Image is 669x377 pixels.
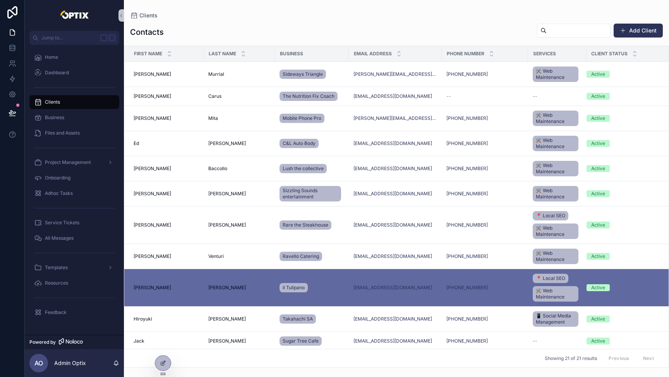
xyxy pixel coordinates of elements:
[533,310,582,328] a: 📱 Social Media Management
[45,70,69,76] span: Dashboard
[208,115,270,121] a: Mita
[280,336,322,346] a: Sugar Tree Cafe
[139,12,158,19] span: Clients
[536,275,565,281] span: 📍 Local SEO
[280,220,331,230] a: Rare the Steakhouse
[208,285,270,291] a: [PERSON_NAME]
[536,250,575,263] span: ⚒️ Web Maintenance
[533,109,582,128] a: ⚒️ Web Maintenance
[280,164,327,173] a: Lush the collective
[533,134,582,153] a: ⚒️ Web Maintenance
[134,71,171,77] span: [PERSON_NAME]
[208,165,270,172] a: Baccollo
[587,284,664,291] a: Active
[57,9,92,22] img: App logo
[208,165,227,172] span: Baccollo
[591,338,605,345] div: Active
[545,355,597,362] span: Showing 21 of 21 results
[533,211,568,220] a: 📍 Local SEO
[208,316,246,322] span: [PERSON_NAME]
[614,24,663,38] a: Add Client
[208,140,246,147] span: [PERSON_NAME]
[208,71,270,77] a: Murrial
[587,71,664,78] a: Active
[533,184,582,203] a: ⚒️ Web Maintenance
[134,316,199,322] a: Hiroyuki
[29,339,56,345] span: Powered by
[533,186,578,201] a: ⚒️ Web Maintenance
[587,316,664,322] a: Active
[29,155,119,169] a: Project Management
[45,175,70,181] span: Onboarding
[283,93,334,99] span: The Nutrition Fix Coach
[446,115,523,121] a: [PHONE_NUMBER]
[134,253,199,259] a: [PERSON_NAME]
[208,93,270,99] a: Carus
[446,140,523,147] a: [PHONE_NUMBER]
[533,93,537,99] span: --
[134,222,171,228] span: [PERSON_NAME]
[45,159,91,165] span: Project Management
[446,93,451,99] span: --
[29,66,119,80] a: Dashboard
[587,190,664,197] a: Active
[587,140,664,147] a: Active
[280,281,344,294] a: il Tulipano
[353,338,432,344] a: [EMAIL_ADDRESS][DOMAIN_NAME]
[134,338,199,344] a: Jack
[280,92,338,101] a: The Nutrition Fix Coach
[533,272,582,303] a: 📍 Local SEO⚒️ Web Maintenance
[45,309,67,316] span: Feedback
[446,253,488,259] a: [PHONE_NUMBER]
[280,114,324,123] a: Mobile Phone Pro
[536,213,565,219] span: 📍 Local SEO
[45,54,58,60] span: Home
[134,165,171,172] span: [PERSON_NAME]
[280,162,344,175] a: Lush the collective
[280,219,344,231] a: Rare the Steakhouse
[587,253,664,260] a: Active
[29,305,119,319] a: Feedback
[283,188,338,200] span: Sizzling Sounds entertainment
[283,253,319,259] span: Ravello Catering
[533,286,578,302] a: ⚒️ Web Maintenance
[587,93,664,100] a: Active
[353,222,437,228] a: [EMAIL_ADDRESS][DOMAIN_NAME]
[353,93,437,99] a: [EMAIL_ADDRESS][DOMAIN_NAME]
[29,31,119,45] button: Jump to...K
[283,140,316,147] span: C&L Auto Body
[45,220,79,226] span: Service Tickets
[533,136,578,151] a: ⚒️ Web Maintenance
[130,27,164,38] h1: Contacts
[591,253,605,260] div: Active
[280,51,303,57] span: Business
[353,71,437,77] a: [PERSON_NAME][EMAIL_ADDRESS][DOMAIN_NAME]
[591,140,605,147] div: Active
[208,285,246,291] span: [PERSON_NAME]
[353,316,432,322] a: [EMAIL_ADDRESS][DOMAIN_NAME]
[536,137,575,150] span: ⚒️ Web Maintenance
[533,111,578,126] a: ⚒️ Web Maintenance
[29,126,119,140] a: Files and Assets
[446,191,488,197] a: [PHONE_NUMBER]
[353,165,437,172] a: [EMAIL_ADDRESS][DOMAIN_NAME]
[134,285,171,291] span: [PERSON_NAME]
[536,188,575,200] span: ⚒️ Web Maintenance
[208,253,270,259] a: Venturi
[446,71,523,77] a: [PHONE_NUMBER]
[533,161,578,176] a: ⚒️ Web Maintenance
[353,165,432,172] a: [EMAIL_ADDRESS][DOMAIN_NAME]
[34,358,43,368] span: AO
[283,165,324,172] span: Lush the collective
[283,338,319,344] span: Sugar Tree Cafe
[45,264,68,271] span: Templates
[280,139,319,148] a: C&L Auto Body
[208,338,246,344] span: [PERSON_NAME]
[134,165,199,172] a: [PERSON_NAME]
[208,316,270,322] a: [PERSON_NAME]
[536,313,575,325] span: 📱 Social Media Management
[533,65,582,84] a: ⚒️ Web Maintenance
[29,186,119,200] a: Adhoc Tasks
[353,253,432,259] a: [EMAIL_ADDRESS][DOMAIN_NAME]
[353,316,437,322] a: [EMAIL_ADDRESS][DOMAIN_NAME]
